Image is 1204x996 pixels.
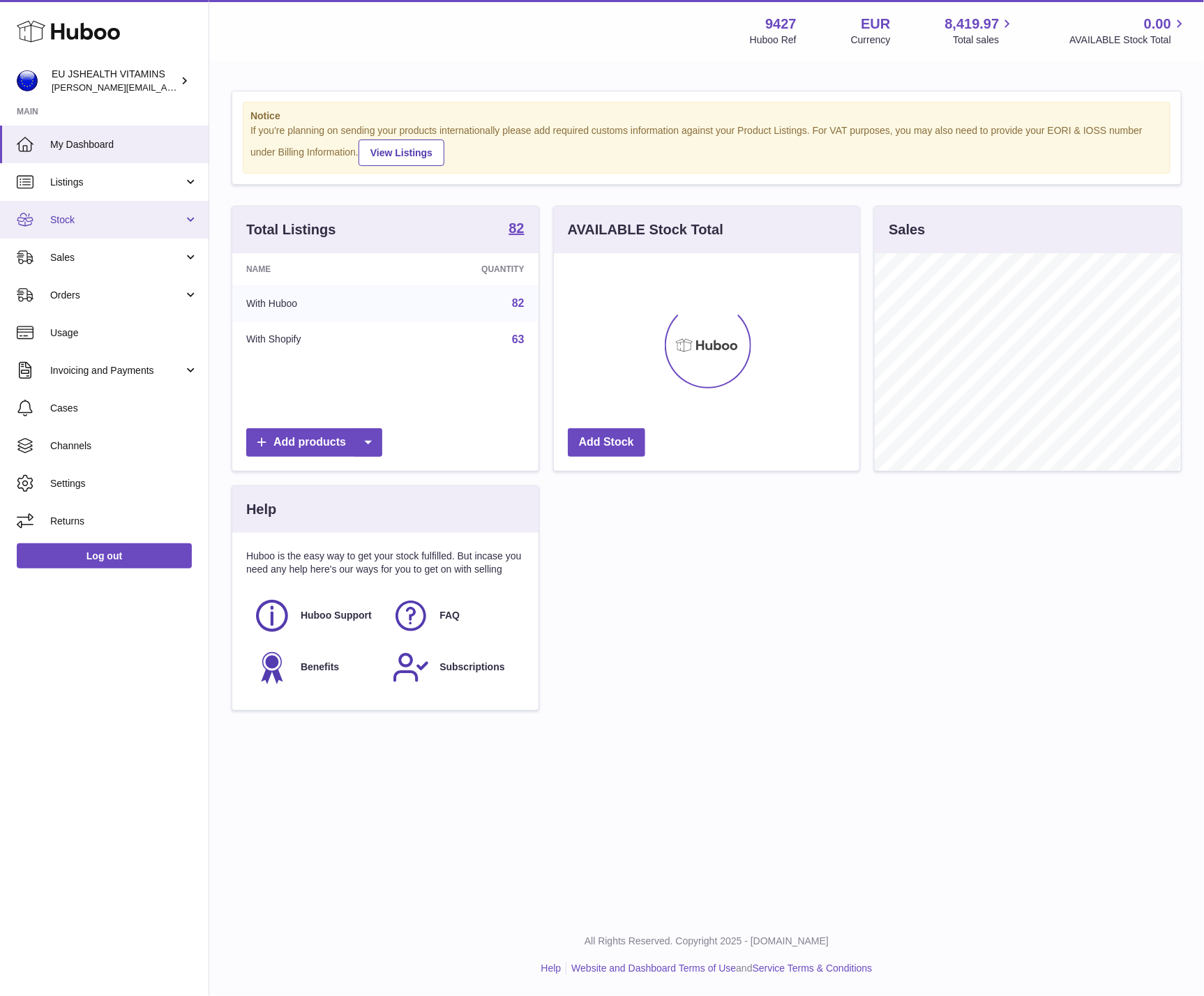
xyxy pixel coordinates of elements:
div: EU JSHEALTH VITAMINS [52,68,177,94]
th: Quantity [398,253,539,285]
td: With Shopify [232,322,398,358]
a: Add products [246,428,382,457]
span: Stock [50,213,183,227]
span: Benefits [301,661,339,674]
span: Listings [50,176,183,189]
span: Invoicing and Payments [50,364,183,377]
h3: AVAILABLE Stock Total [568,220,723,239]
span: Settings [50,477,198,490]
span: Channels [50,439,198,453]
a: FAQ [392,597,517,635]
th: Name [232,253,398,285]
span: Orders [50,289,183,302]
a: Add Stock [568,428,645,457]
div: If you're planning on sending your products internationally please add required customs informati... [250,124,1163,166]
span: Huboo Support [301,609,372,622]
img: laura@jessicasepel.com [17,70,38,91]
strong: 9427 [765,15,797,33]
a: Huboo Support [253,597,378,635]
span: Total sales [953,33,1015,47]
span: FAQ [439,609,460,622]
span: AVAILABLE Stock Total [1069,33,1187,47]
a: View Listings [359,139,444,166]
span: Returns [50,515,198,528]
span: 8,419.97 [945,15,1000,33]
a: Subscriptions [392,649,517,686]
div: Huboo Ref [750,33,797,47]
strong: 82 [509,221,524,235]
span: Cases [50,402,198,415]
a: Benefits [253,649,378,686]
a: 63 [512,333,525,345]
a: Help [541,963,562,974]
span: My Dashboard [50,138,198,151]
div: Currency [851,33,891,47]
h3: Total Listings [246,220,336,239]
span: Sales [50,251,183,264]
a: 82 [512,297,525,309]
a: Website and Dashboard Terms of Use [571,963,736,974]
strong: Notice [250,110,1163,123]
li: and [566,962,872,975]
p: Huboo is the easy way to get your stock fulfilled. But incase you need any help here's our ways f... [246,550,525,576]
p: All Rights Reserved. Copyright 2025 - [DOMAIN_NAME] [220,935,1193,948]
span: Usage [50,326,198,340]
a: 0.00 AVAILABLE Stock Total [1069,15,1187,47]
h3: Help [246,500,276,519]
strong: EUR [861,15,890,33]
a: Service Terms & Conditions [753,963,873,974]
a: Log out [17,543,192,568]
td: With Huboo [232,285,398,322]
span: [PERSON_NAME][EMAIL_ADDRESS][DOMAIN_NAME] [52,82,280,93]
h3: Sales [889,220,925,239]
a: 8,419.97 Total sales [945,15,1016,47]
a: 82 [509,221,524,238]
span: 0.00 [1144,15,1171,33]
span: Subscriptions [439,661,504,674]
